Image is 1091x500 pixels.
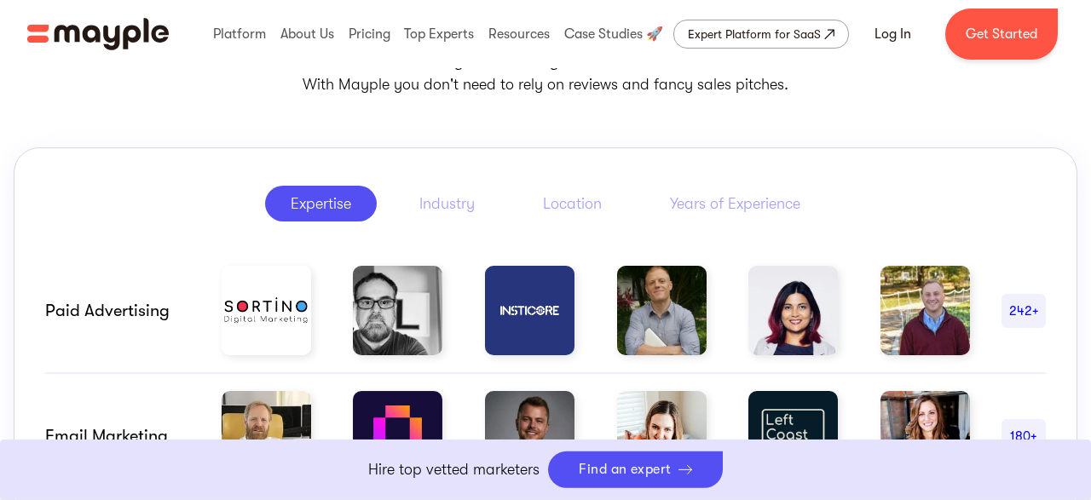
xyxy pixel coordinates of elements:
div: Top Experts [400,7,478,61]
div: Expert Platform for SaaS [688,24,821,44]
div: Platform [209,7,270,61]
div: Location [543,193,602,214]
div: email marketing [45,426,190,446]
a: Log In [854,14,932,55]
div: About Us [276,7,338,61]
div: 242+ [1002,301,1046,321]
a: home [27,18,169,50]
div: Resources [484,7,554,61]
div: Years of Experience [670,193,800,214]
p: The challenge of assessing marketers skills is real. With Mayple you don't need to rely on review... [14,50,1077,96]
div: Paid advertising [45,301,190,321]
div: 180+ [1002,426,1046,446]
img: Mayple logo [27,18,169,50]
a: Get Started [945,9,1058,60]
div: Expertise [291,193,351,214]
div: Industry [419,193,475,214]
a: Expert Platform for SaaS [673,20,849,49]
div: Pricing [344,7,395,61]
